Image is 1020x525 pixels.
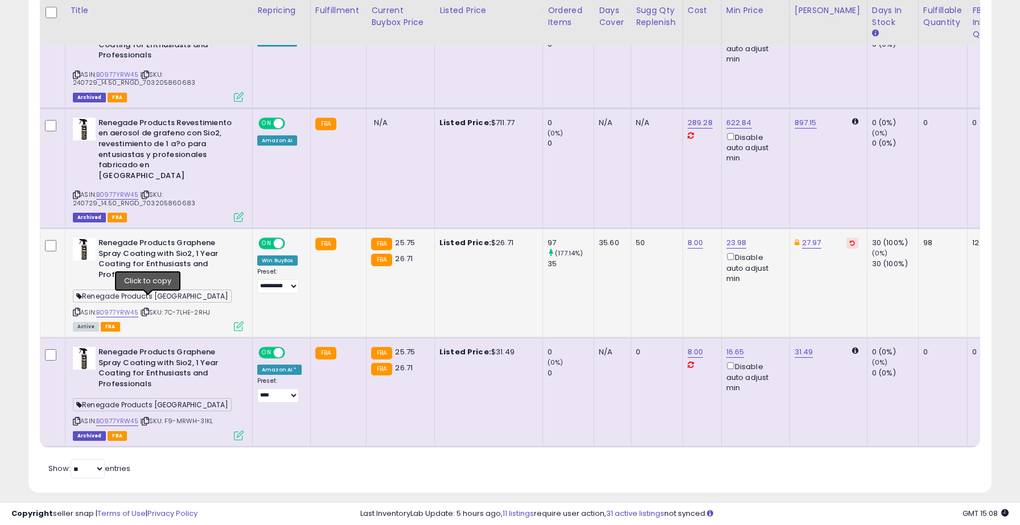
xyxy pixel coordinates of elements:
div: 98 [923,238,959,248]
div: Title [70,5,248,16]
span: | SKU: 240729_14.50_RNGD_703205860683 [73,190,195,207]
span: Listings that have been deleted from Seller Central [73,213,106,222]
span: Renegade Products [GEOGRAPHIC_DATA] [73,290,232,303]
div: Disable auto adjust min [726,32,781,65]
div: Disable auto adjust min [726,251,781,284]
div: Fulfillment [315,5,361,16]
div: Preset: [257,377,302,403]
div: 0 (0%) [872,138,918,148]
small: FBA [315,347,336,359]
div: ASIN: [73,347,244,439]
small: (0%) [548,358,564,367]
div: ASIN: [73,118,244,221]
div: 35.60 [599,238,622,248]
div: 0 [972,118,1002,128]
div: $711.77 [439,118,534,128]
div: 0 [636,347,674,357]
div: Min Price [726,5,785,16]
small: (0%) [872,129,888,138]
div: seller snap | | [11,509,198,519]
div: [PERSON_NAME] [795,5,862,16]
small: FBA [371,238,392,250]
div: ASIN: [73,19,244,101]
div: N/A [636,118,674,128]
div: 0 [548,368,594,378]
a: 27.97 [802,237,821,249]
small: FBA [315,118,336,130]
div: 30 (100%) [872,259,918,269]
a: 31.49 [795,346,813,358]
span: ON [260,348,274,358]
div: Cost [688,5,717,16]
a: 31 active listings [606,508,664,519]
small: (0%) [872,358,888,367]
a: 897.15 [795,117,817,129]
span: FBA [108,431,127,441]
img: 41krIkiIrzS._SL40_.jpg [73,238,96,261]
img: 41krIkiIrzS._SL40_.jpg [73,347,96,370]
a: B0977YRW45 [96,308,138,317]
small: FBA [371,254,392,266]
div: 0 (0%) [872,368,918,378]
div: Amazon AI [257,135,297,146]
div: 0 (0%) [872,118,918,128]
span: FBA [108,213,127,222]
div: Current Buybox Price [371,5,430,28]
div: Preset: [257,268,302,293]
span: 25.75 [395,237,415,248]
span: N/A [374,117,388,128]
div: $31.49 [439,347,534,357]
span: OFF [283,239,302,249]
div: 0 [923,118,959,128]
span: All listings currently available for purchase on Amazon [73,322,99,332]
span: Listings that have been deleted from Seller Central [73,431,106,441]
small: (0%) [548,129,564,138]
span: Listings that have been deleted from Seller Central [73,93,106,102]
b: Listed Price: [439,117,491,128]
small: (177.14%) [555,249,583,258]
a: 8.00 [688,346,704,358]
a: 289.28 [688,117,713,129]
div: FBA inbound Qty [972,5,1006,40]
div: 0 [548,347,594,357]
a: Terms of Use [97,508,146,519]
strong: Copyright [11,508,53,519]
span: OFF [283,119,302,129]
span: Show: entries [48,463,130,474]
div: Fulfillable Quantity [923,5,963,28]
div: 97 [548,238,594,248]
a: 16.65 [726,346,745,358]
small: FBA [371,363,392,375]
div: 30 (100%) [872,238,918,248]
div: 0 [923,347,959,357]
b: Renegade Products Revestimiento en aerosol de grafeno con Sio2, revestimiento de 1 a?o para entus... [98,118,237,184]
span: FBA [108,93,127,102]
b: Listed Price: [439,237,491,248]
a: B0977YRW45 [96,416,138,426]
div: Listed Price [439,5,538,16]
div: ASIN: [73,238,244,330]
a: Privacy Policy [147,508,198,519]
div: 0 [548,118,594,128]
span: Renegade Products [GEOGRAPHIC_DATA] [73,398,232,411]
div: 35 [548,259,594,269]
div: 0 [548,138,594,148]
a: 11 listings [503,508,534,519]
span: FBA [101,322,120,332]
div: Ordered Items [548,5,589,28]
small: FBA [371,347,392,359]
div: $26.71 [439,238,534,248]
span: 2025-10-8 15:08 GMT [963,508,1009,519]
span: 26.71 [395,253,413,264]
a: 23.98 [726,237,747,249]
div: Last InventoryLab Update: 5 hours ago, require user action, not synced. [360,509,1009,519]
span: | SKU: 7C-7LHE-2RHJ [140,308,210,317]
b: Renegade Products Graphene Spray Coating with Sio2, 1 Year Coating for Enthusiasts and Professionals [98,238,237,283]
div: N/A [599,347,622,357]
div: Repricing [257,5,306,16]
div: 0 [972,347,1002,357]
div: 50 [636,238,674,248]
small: FBA [315,238,336,250]
div: 12 [972,238,1002,248]
a: 8.00 [688,237,704,249]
